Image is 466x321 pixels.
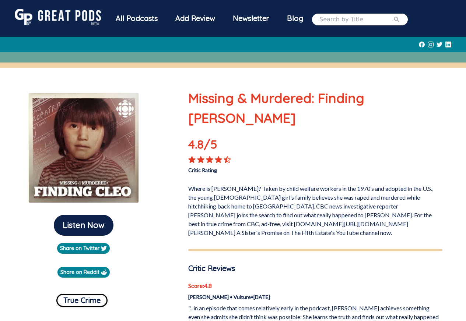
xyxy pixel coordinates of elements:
[57,267,110,278] a: Share on Reddit
[56,291,108,307] a: True Crime
[54,215,113,236] button: Listen Now
[15,9,101,25] img: GreatPods
[107,9,167,30] a: All Podcasts
[188,88,442,128] p: Missing & Murdered: Finding [PERSON_NAME]
[188,163,315,174] p: Critic Rating
[188,293,442,301] p: [PERSON_NAME] • Vulture • [DATE]
[167,9,224,28] a: Add Review
[188,263,442,274] p: Critic Reviews
[56,294,108,307] button: True Crime
[224,9,278,30] a: Newsletter
[278,9,312,28] a: Blog
[57,243,110,254] a: Share on Twitter
[188,135,239,156] p: 4.8 /5
[107,9,167,28] div: All Podcasts
[224,9,278,28] div: Newsletter
[188,181,442,237] p: Where is [PERSON_NAME]? Taken by child welfare workers in the 1970’s and adopted in the U.S., the...
[188,281,442,290] p: Score: 4.8
[28,93,139,203] img: Missing & Murdered: Finding Cleo
[319,15,393,24] input: Search by Title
